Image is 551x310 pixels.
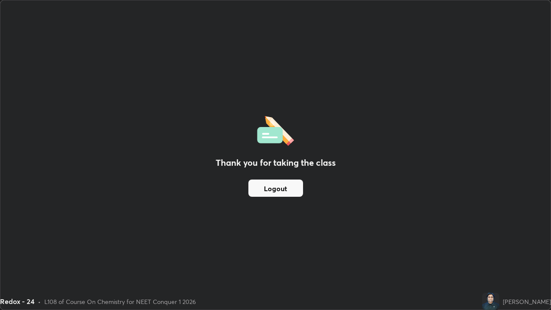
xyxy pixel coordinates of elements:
div: L108 of Course On Chemistry for NEET Conquer 1 2026 [44,297,196,306]
img: offlineFeedback.1438e8b3.svg [257,113,294,146]
h2: Thank you for taking the class [216,156,336,169]
button: Logout [248,180,303,197]
div: [PERSON_NAME] [503,297,551,306]
img: 0cf3d892b60d4d9d8b8d485a1665ff3f.png [482,293,499,310]
div: • [38,297,41,306]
